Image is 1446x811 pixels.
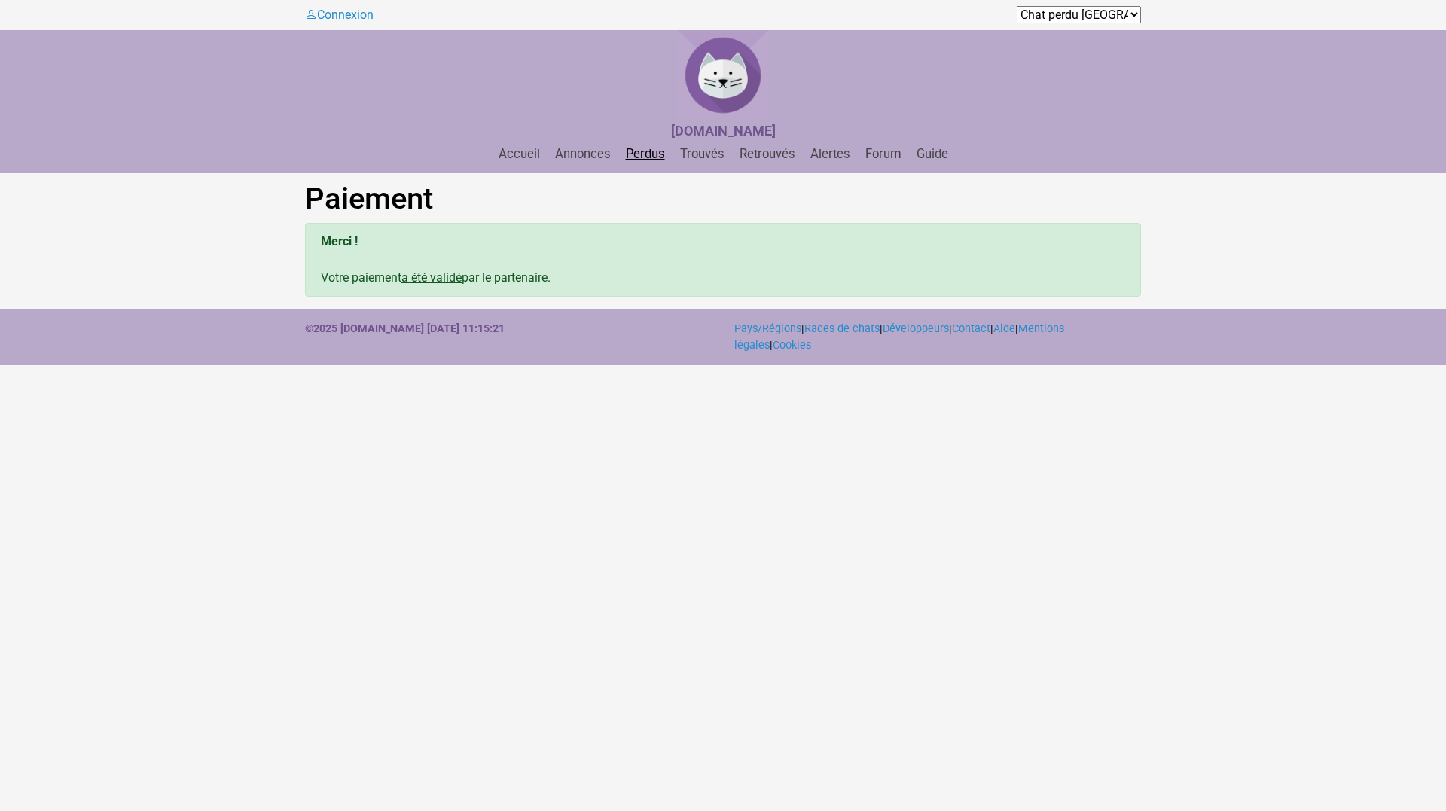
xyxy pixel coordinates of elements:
a: Forum [859,147,908,161]
b: Merci ! [321,234,358,248]
a: [DOMAIN_NAME] [671,124,776,139]
strong: ©2025 [DOMAIN_NAME] [DATE] 11:15:21 [305,322,505,335]
a: Cookies [773,339,811,352]
div: Votre paiement par le partenaire. [305,223,1141,297]
a: Annonces [549,147,617,161]
strong: [DOMAIN_NAME] [671,123,776,139]
a: Contact [952,322,990,335]
a: Mentions légales [734,322,1064,352]
a: Connexion [305,8,374,22]
a: Retrouvés [734,147,801,161]
a: Développeurs [883,322,949,335]
a: Trouvés [674,147,731,161]
a: Aide [993,322,1015,335]
img: Chat Perdu France [678,30,768,120]
a: Alertes [804,147,856,161]
a: Races de chats [804,322,880,335]
div: | | | | | | [723,321,1152,353]
h1: Paiement [305,181,1141,217]
a: Guide [911,147,954,161]
a: Accueil [493,147,546,161]
u: a été validé [401,270,462,285]
a: Perdus [620,147,671,161]
a: Pays/Régions [734,322,801,335]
